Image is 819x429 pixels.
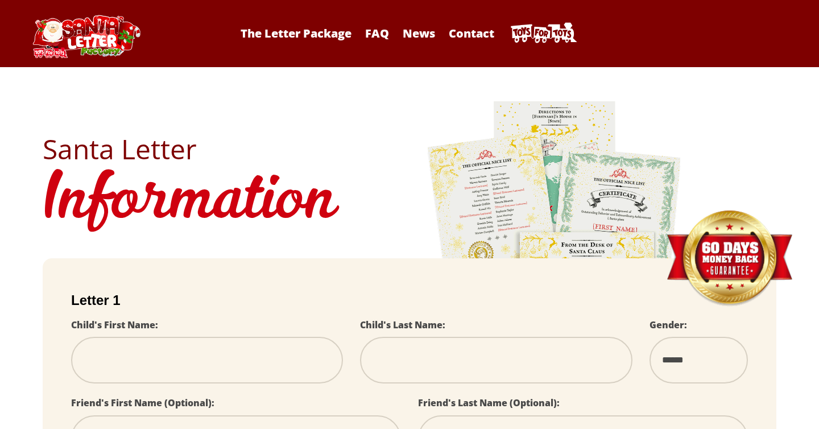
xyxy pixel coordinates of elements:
img: Money Back Guarantee [665,210,793,307]
label: Child's Last Name: [360,319,445,331]
h1: Information [43,163,776,241]
label: Friend's First Name (Optional): [71,397,214,409]
a: FAQ [359,26,395,41]
a: News [397,26,441,41]
img: Santa Letter Logo [29,15,143,58]
img: letters.png [427,100,682,418]
h2: Letter 1 [71,292,748,308]
a: The Letter Package [235,26,357,41]
a: Contact [443,26,500,41]
iframe: Opens a widget where you can find more information [746,395,808,423]
label: Child's First Name: [71,319,158,331]
label: Gender: [650,319,687,331]
label: Friend's Last Name (Optional): [418,397,560,409]
h2: Santa Letter [43,135,776,163]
